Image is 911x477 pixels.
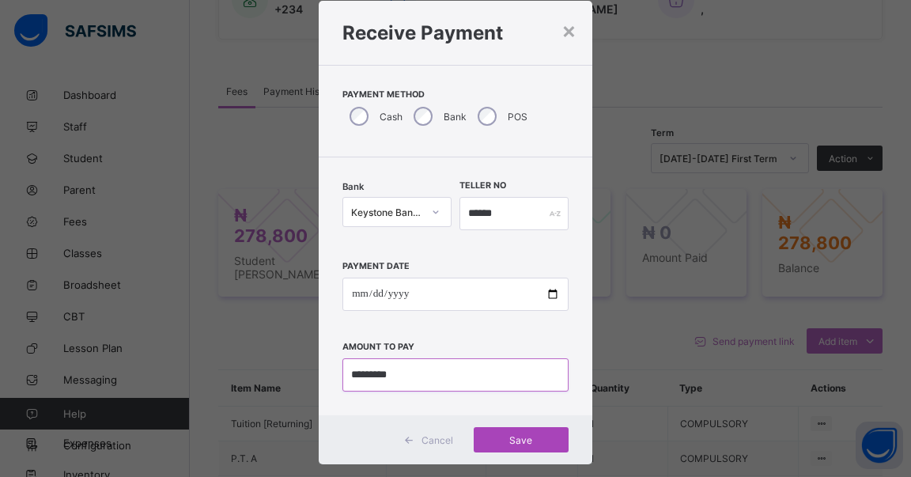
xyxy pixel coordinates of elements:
label: Cash [380,111,403,123]
span: Cancel [421,434,453,446]
span: Payment Method [342,89,569,100]
label: POS [508,111,527,123]
div: × [561,17,576,44]
span: Save [486,434,557,446]
label: Teller No [459,180,506,191]
label: Bank [444,111,467,123]
label: Payment Date [342,261,410,271]
div: Keystone Bank - Good Shepherd Schools [351,206,422,218]
h1: Receive Payment [342,21,569,44]
span: Bank [342,181,364,192]
label: Amount to pay [342,342,414,352]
